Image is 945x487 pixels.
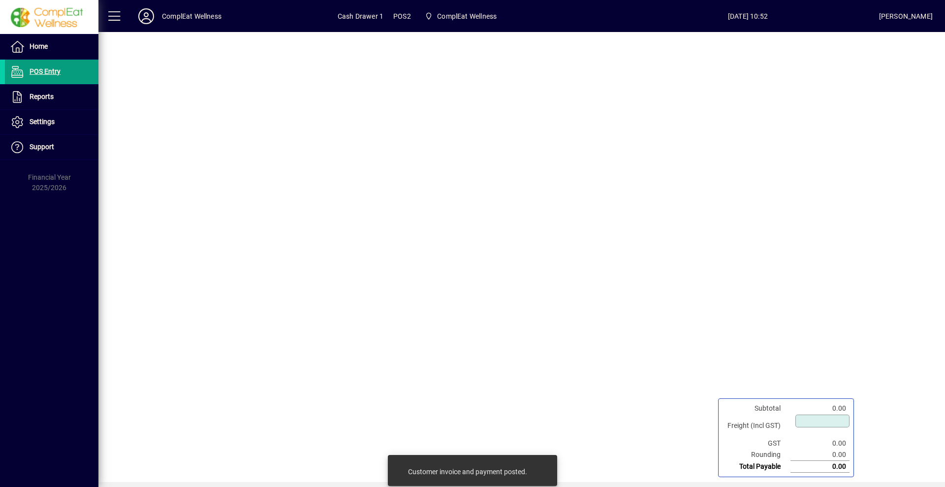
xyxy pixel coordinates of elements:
[723,403,790,414] td: Subtotal
[723,414,790,438] td: Freight (Incl GST)
[790,403,850,414] td: 0.00
[408,467,527,477] div: Customer invoice and payment posted.
[5,85,98,109] a: Reports
[437,8,497,24] span: ComplEat Wellness
[5,135,98,160] a: Support
[790,449,850,461] td: 0.00
[617,8,879,24] span: [DATE] 10:52
[421,7,501,25] span: ComplEat Wellness
[338,8,383,24] span: Cash Drawer 1
[5,34,98,59] a: Home
[790,438,850,449] td: 0.00
[30,67,61,75] span: POS Entry
[5,110,98,134] a: Settings
[30,118,55,126] span: Settings
[879,8,933,24] div: [PERSON_NAME]
[723,461,790,473] td: Total Payable
[723,449,790,461] td: Rounding
[790,461,850,473] td: 0.00
[30,93,54,100] span: Reports
[723,438,790,449] td: GST
[162,8,221,24] div: ComplEat Wellness
[30,143,54,151] span: Support
[393,8,411,24] span: POS2
[30,42,48,50] span: Home
[130,7,162,25] button: Profile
